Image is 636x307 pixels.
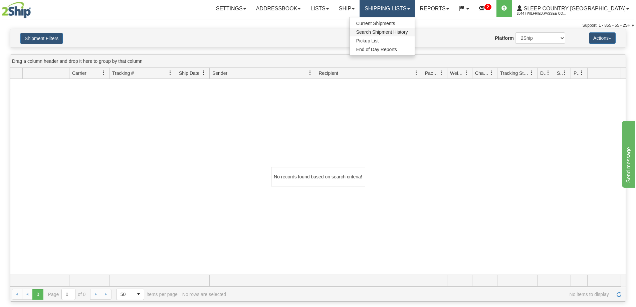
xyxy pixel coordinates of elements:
a: Ship [334,0,360,17]
span: Page of 0 [48,289,86,300]
iframe: chat widget [621,119,635,187]
a: Weight filter column settings [461,67,472,79]
a: Charge filter column settings [486,67,497,79]
span: Sender [212,70,227,76]
span: 2044 / Wilfried.Passee-Coutrin [517,10,567,17]
label: Platform [495,35,514,41]
span: End of Day Reports [356,47,397,52]
span: Pickup List [356,38,379,43]
span: Ship Date [179,70,199,76]
span: 50 [121,291,129,298]
button: Shipment Filters [20,33,63,44]
span: Recipient [319,70,338,76]
div: grid grouping header [10,55,626,68]
a: Delivery Status filter column settings [543,67,554,79]
span: items per page [116,289,178,300]
span: No items to display [231,292,609,297]
div: Support: 1 - 855 - 55 - 2SHIP [2,23,634,28]
span: Search Shipment History [356,29,408,35]
a: Refresh [614,289,624,300]
a: 2 [474,0,496,17]
a: Settings [211,0,251,17]
div: No rows are selected [182,292,226,297]
a: Addressbook [251,0,306,17]
div: Send message [5,4,62,12]
a: Sender filter column settings [304,67,316,79]
span: Pickup Status [574,70,579,76]
a: Shipping lists [360,0,415,17]
span: Delivery Status [540,70,546,76]
a: Recipient filter column settings [411,67,422,79]
a: Current Shipments [350,19,415,28]
a: Pickup Status filter column settings [576,67,587,79]
span: Carrier [72,70,86,76]
button: Actions [589,32,616,44]
a: Search Shipment History [350,28,415,36]
a: Carrier filter column settings [98,67,109,79]
span: Packages [425,70,439,76]
a: End of Day Reports [350,45,415,54]
a: Tracking Status filter column settings [526,67,537,79]
a: Sleep Country [GEOGRAPHIC_DATA] 2044 / Wilfried.Passee-Coutrin [512,0,634,17]
a: Pickup List [350,36,415,45]
span: select [133,289,144,300]
div: No records found based on search criteria! [271,167,365,186]
a: Packages filter column settings [436,67,447,79]
img: logo2044.jpg [2,2,31,18]
a: Reports [415,0,454,17]
a: Ship Date filter column settings [198,67,209,79]
span: Page 0 [32,289,43,300]
span: Shipment Issues [557,70,563,76]
span: Charge [475,70,489,76]
a: Tracking # filter column settings [165,67,176,79]
span: Weight [450,70,464,76]
span: Sleep Country [GEOGRAPHIC_DATA] [522,6,626,11]
a: Shipment Issues filter column settings [559,67,571,79]
span: Current Shipments [356,21,395,26]
span: Tracking Status [500,70,529,76]
a: Lists [305,0,334,17]
span: Tracking # [112,70,134,76]
span: Page sizes drop down [116,289,144,300]
sup: 2 [484,4,491,10]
